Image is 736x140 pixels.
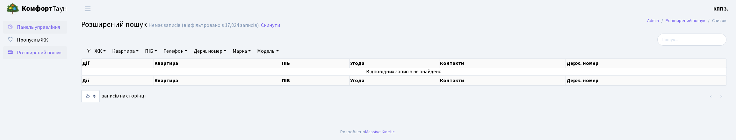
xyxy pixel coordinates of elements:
[439,76,566,85] th: Контакти
[350,76,439,85] th: Угода
[92,46,108,57] a: ЖК
[281,76,350,85] th: ПІБ
[365,128,395,135] a: Massive Kinetic
[22,4,67,14] span: Таун
[191,46,229,57] a: Держ. номер
[705,17,726,24] li: Список
[154,76,281,85] th: Квартира
[281,59,350,68] th: ПІБ
[81,90,146,102] label: записів на сторінці
[566,76,726,85] th: Держ. номер
[666,17,705,24] a: Розширений пошук
[148,22,260,28] div: Немає записів (відфільтровано з 17,824 записів).
[647,17,659,24] a: Admin
[154,59,281,68] th: Квартира
[80,4,96,14] button: Переключити навігацію
[638,14,736,27] nav: breadcrumb
[81,90,100,102] select: записів на сторінці
[255,46,281,57] a: Модель
[657,34,726,46] input: Пошук...
[22,4,52,14] b: Комфорт
[713,5,728,13] a: КПП 3.
[6,3,19,15] img: logo.png
[82,59,154,68] th: Дії
[110,46,141,57] a: Квартира
[439,59,566,68] th: Контакти
[17,24,60,31] span: Панель управління
[3,34,67,46] a: Пропуск в ЖК
[566,59,726,68] th: Держ. номер
[81,19,147,30] span: Розширений пошук
[3,46,67,59] a: Розширений пошук
[3,21,67,34] a: Панель управління
[17,36,48,43] span: Пропуск в ЖК
[261,22,280,28] a: Скинути
[17,49,61,56] span: Розширений пошук
[230,46,253,57] a: Марка
[82,68,726,75] td: Відповідних записів не знайдено
[82,76,154,85] th: Дії
[161,46,190,57] a: Телефон
[713,5,728,12] b: КПП 3.
[350,59,439,68] th: Угода
[142,46,160,57] a: ПІБ
[340,128,396,136] div: Розроблено .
